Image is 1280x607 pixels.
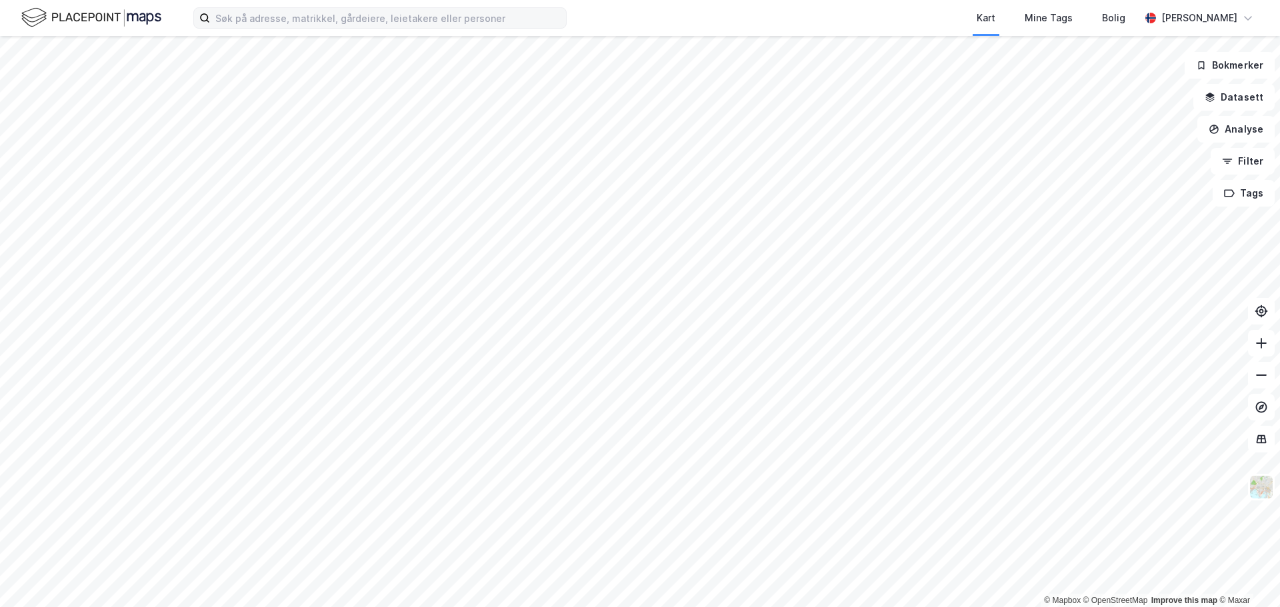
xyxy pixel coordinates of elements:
div: Kart [977,10,995,26]
iframe: Chat Widget [1213,543,1280,607]
img: logo.f888ab2527a4732fd821a326f86c7f29.svg [21,6,161,29]
div: [PERSON_NAME] [1161,10,1237,26]
div: Kontrollprogram for chat [1213,543,1280,607]
div: Mine Tags [1025,10,1073,26]
input: Søk på adresse, matrikkel, gårdeiere, leietakere eller personer [210,8,566,28]
div: Bolig [1102,10,1125,26]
